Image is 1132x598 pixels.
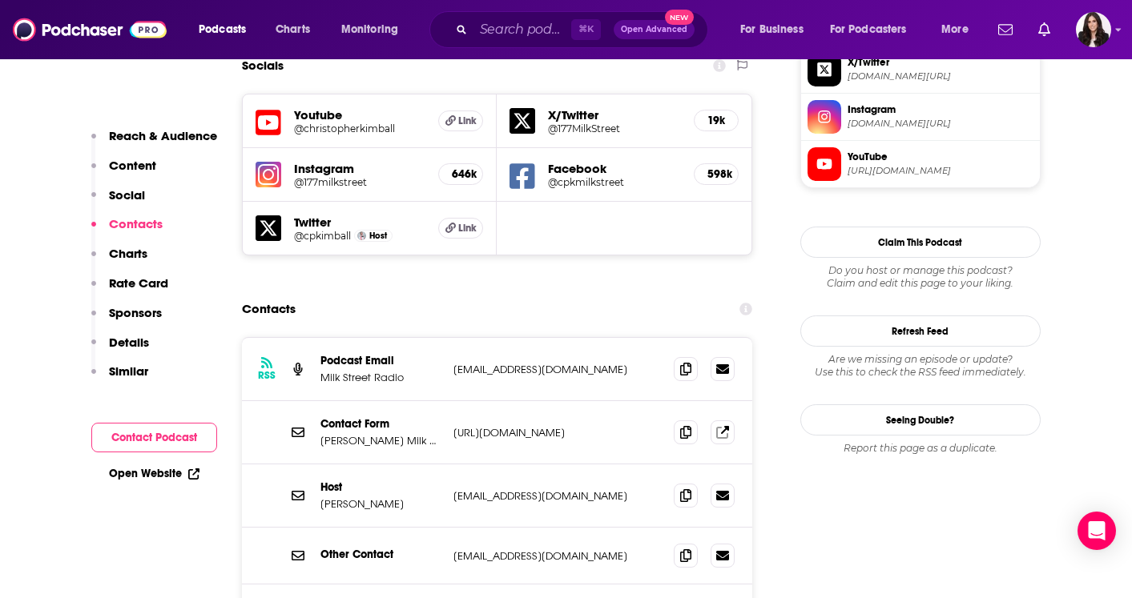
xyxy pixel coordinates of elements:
a: @cpkmilkstreet [548,176,681,188]
span: ⌘ K [571,19,601,40]
p: Sponsors [109,305,162,320]
a: X/Twitter[DOMAIN_NAME][URL] [808,53,1033,86]
a: YouTube[URL][DOMAIN_NAME] [808,147,1033,181]
button: Charts [91,246,147,275]
p: Contact Form [320,417,441,431]
a: Open Website [109,467,199,480]
a: Instagram[DOMAIN_NAME][URL] [808,100,1033,134]
button: Content [91,158,156,187]
p: Charts [109,246,147,261]
button: Refresh Feed [800,315,1041,347]
span: Link [458,114,477,127]
button: Social [91,187,145,217]
span: For Podcasters [830,18,907,41]
div: Open Intercom Messenger [1078,512,1116,550]
p: Host [320,480,441,494]
input: Search podcasts, credits, & more... [473,17,571,42]
h5: 646k [452,167,469,181]
a: Show notifications dropdown [992,16,1019,43]
p: Content [109,158,156,173]
button: open menu [930,17,989,42]
p: Rate Card [109,275,168,291]
a: Charts [265,17,320,42]
h5: Instagram [294,161,426,176]
button: open menu [729,17,824,42]
img: iconImage [256,162,281,187]
span: New [665,10,694,25]
button: Claim This Podcast [800,227,1041,258]
button: Contact Podcast [91,423,217,452]
h5: Twitter [294,215,426,230]
button: open menu [187,17,267,42]
a: @christopherkimball [294,122,426,134]
span: Open Advanced [621,26,687,34]
span: More [941,18,969,41]
p: Similar [109,363,148,379]
a: @177milkstreet [294,176,426,188]
a: Link [438,218,483,239]
span: https://www.youtube.com/@christopherkimball [848,165,1033,177]
h5: X/Twitter [548,107,681,122]
p: Details [109,335,149,350]
span: Link [458,222,477,235]
p: [EMAIL_ADDRESS][DOMAIN_NAME] [453,549,662,563]
div: Report this page as a duplicate. [800,442,1041,455]
span: Podcasts [199,18,246,41]
h5: 19k [707,114,725,127]
span: X/Twitter [848,55,1033,70]
a: @177MilkStreet [548,122,681,134]
div: Claim and edit this page to your liking. [800,264,1041,290]
p: Social [109,187,145,203]
img: Christopher Kimball [357,231,366,240]
button: Reach & Audience [91,128,217,158]
span: For Business [740,18,804,41]
button: open menu [330,17,419,42]
span: Charts [276,18,310,41]
a: Seeing Double? [800,404,1041,435]
button: Contacts [91,216,163,246]
a: Link [438,110,483,131]
p: [EMAIL_ADDRESS][DOMAIN_NAME] [453,363,662,376]
p: Contacts [109,216,163,231]
p: [EMAIL_ADDRESS][DOMAIN_NAME] [453,489,662,503]
p: Podcast Email [320,354,441,367]
span: Do you host or manage this podcast? [800,264,1041,277]
button: Similar [91,363,148,393]
p: Milk Street Radio [320,371,441,384]
span: Monitoring [341,18,398,41]
button: Rate Card [91,275,168,305]
span: Instagram [848,102,1033,117]
button: Show profile menu [1076,12,1111,47]
h2: Socials [242,50,284,81]
a: Show notifications dropdown [1032,16,1057,43]
span: twitter.com/177MilkStreet [848,70,1033,82]
span: Host [369,231,387,241]
button: Sponsors [91,305,162,335]
img: Podchaser - Follow, Share and Rate Podcasts [13,14,167,45]
div: Search podcasts, credits, & more... [445,11,723,48]
p: Other Contact [320,548,441,561]
h2: Contacts [242,294,296,324]
p: [PERSON_NAME] Milk Street Radio [320,434,441,447]
p: [PERSON_NAME] [320,497,441,511]
div: Are we missing an episode or update? Use this to check the RSS feed immediately. [800,353,1041,379]
button: Details [91,335,149,364]
h5: Facebook [548,161,681,176]
span: Logged in as RebeccaShapiro [1076,12,1111,47]
h5: Youtube [294,107,426,122]
img: User Profile [1076,12,1111,47]
a: @cpkimball [294,230,351,242]
button: Open AdvancedNew [614,20,695,39]
button: open menu [820,17,930,42]
span: YouTube [848,150,1033,164]
h3: RSS [258,369,276,382]
p: Reach & Audience [109,128,217,143]
span: instagram.com/177milkstreet [848,118,1033,130]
